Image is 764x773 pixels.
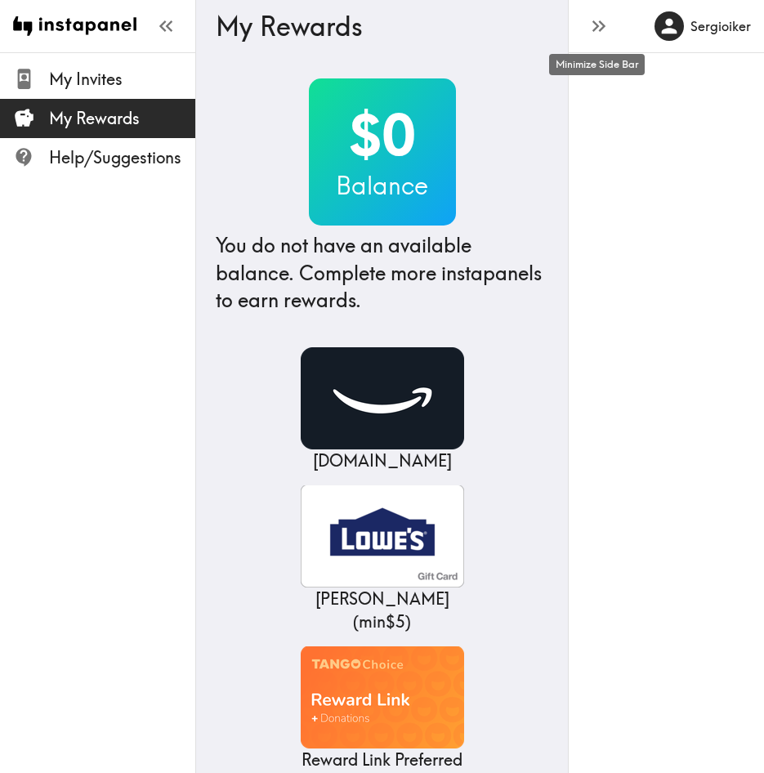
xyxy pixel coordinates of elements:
[309,101,456,168] h2: $0
[301,347,464,472] a: Amazon.com[DOMAIN_NAME]
[301,588,464,633] p: [PERSON_NAME] ( min $5 )
[301,485,464,633] a: Lowe's[PERSON_NAME] (min$5)
[49,146,195,169] span: Help/Suggestions
[49,107,195,130] span: My Rewards
[301,347,464,449] img: Amazon.com
[216,232,548,315] h4: You do not have an available balance. Complete more instapanels to earn rewards.
[301,485,464,588] img: Lowe's
[301,449,464,472] p: [DOMAIN_NAME]
[49,68,195,91] span: My Invites
[549,54,645,75] div: Minimize Side Bar
[216,11,535,42] h3: My Rewards
[301,646,464,748] img: Reward Link Preferred + Donations
[690,17,751,35] h6: Sergioiker
[309,168,456,203] h3: Balance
